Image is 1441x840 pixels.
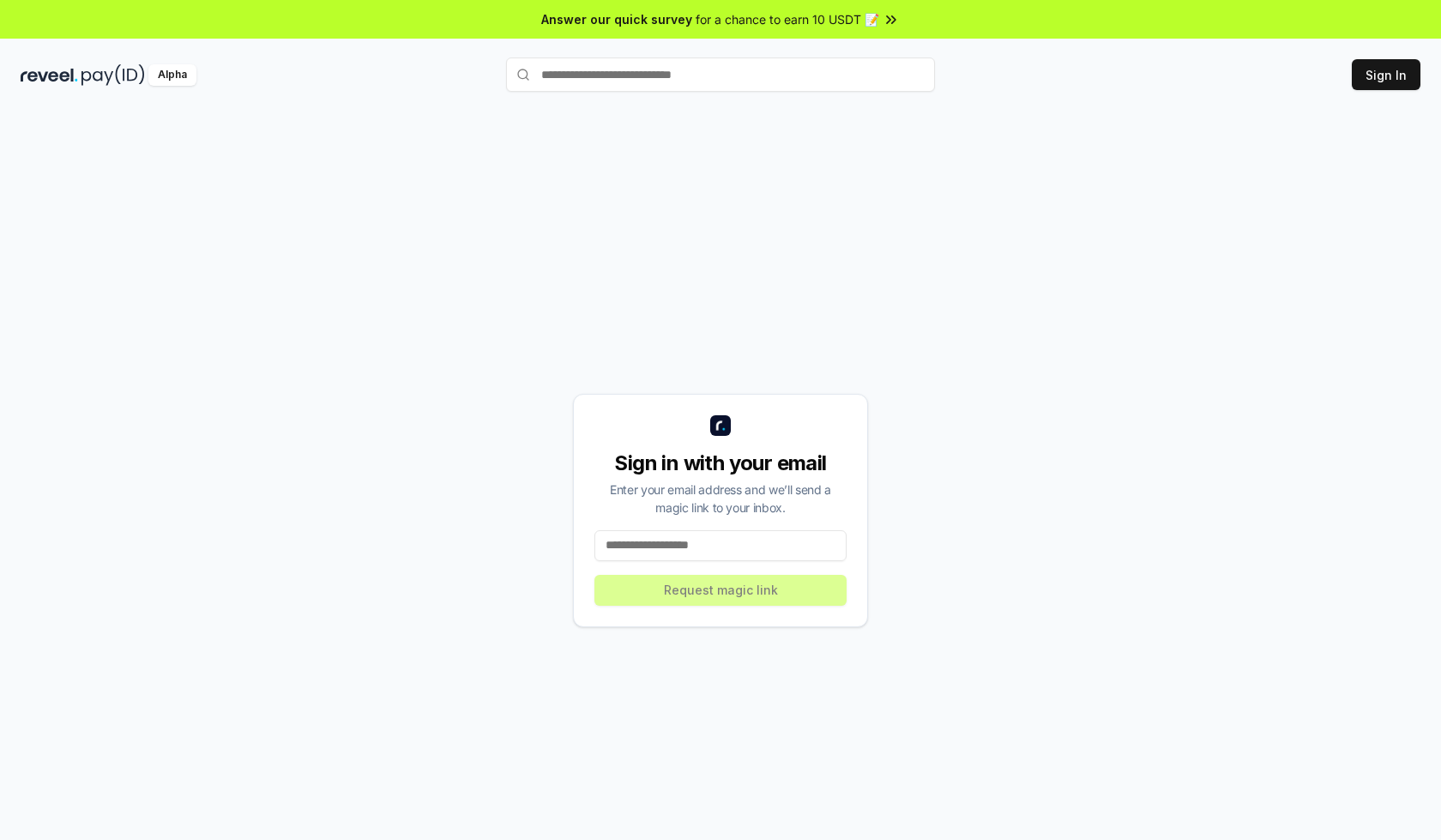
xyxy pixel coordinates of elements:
[148,64,196,86] div: Alpha
[710,415,731,436] img: logo_small
[541,10,692,28] span: Answer our quick survey
[1352,59,1420,90] button: Sign In
[594,480,847,517] div: Enter your email address and we’ll send a magic link to your inbox.
[81,64,145,86] img: pay_id
[21,64,78,86] img: reveel_dark
[696,10,879,28] span: for a chance to earn 10 USDT 📝
[594,450,847,477] div: Sign in with your email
